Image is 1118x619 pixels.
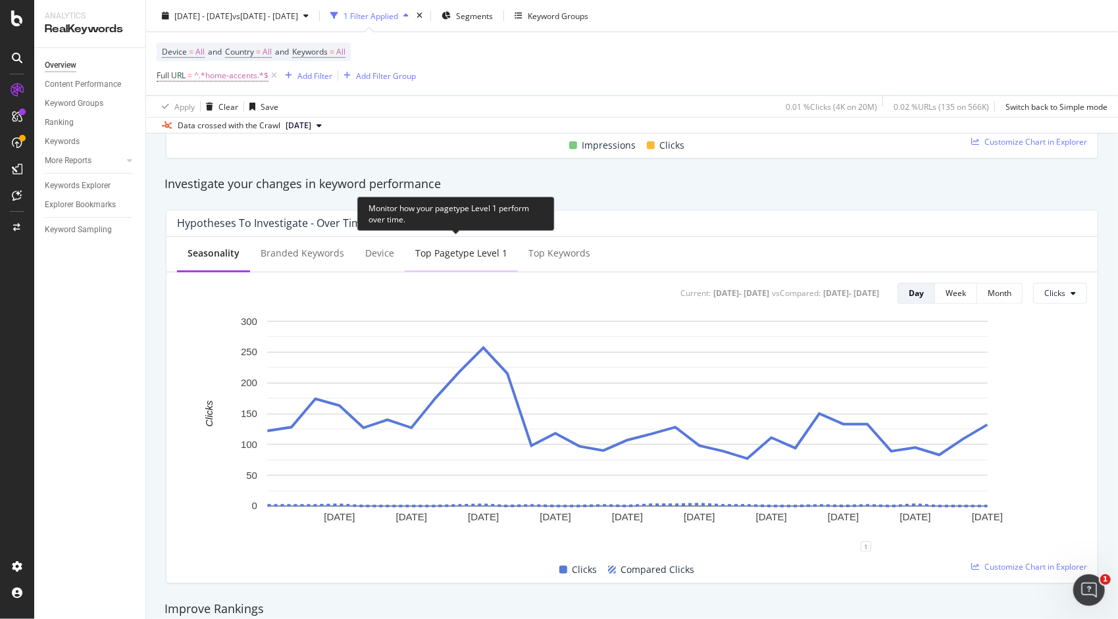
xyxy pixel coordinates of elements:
[713,287,769,299] div: [DATE] - [DATE]
[1005,101,1107,112] div: Switch back to Simple mode
[356,70,416,81] div: Add Filter Group
[241,346,257,357] text: 250
[45,97,136,111] a: Keyword Groups
[540,511,571,522] text: [DATE]
[252,500,257,511] text: 0
[468,511,499,522] text: [DATE]
[898,283,935,304] button: Day
[244,96,278,117] button: Save
[365,247,394,260] div: Device
[45,78,121,91] div: Content Performance
[280,68,332,84] button: Add Filter
[971,561,1087,572] a: Customize Chart in Explorer
[45,116,74,130] div: Ranking
[572,562,597,578] span: Clicks
[157,5,314,26] button: [DATE] - [DATE]vs[DATE] - [DATE]
[256,46,261,57] span: =
[232,10,298,21] span: vs [DATE] - [DATE]
[45,198,136,212] a: Explorer Bookmarks
[241,315,257,326] text: 300
[241,408,257,419] text: 150
[292,46,328,57] span: Keywords
[935,283,977,304] button: Week
[188,247,240,260] div: Seasonality
[1073,574,1105,606] iframe: Intercom live chat
[45,154,123,168] a: More Reports
[1044,287,1065,299] span: Clicks
[436,5,498,26] button: Segments
[45,135,80,149] div: Keywords
[946,287,966,299] div: Week
[241,439,257,450] text: 100
[972,511,1003,522] text: [DATE]
[823,287,879,299] div: [DATE] - [DATE]
[45,198,116,212] div: Explorer Bookmarks
[45,179,111,193] div: Keywords Explorer
[45,116,136,130] a: Ranking
[174,101,195,112] div: Apply
[909,287,924,299] div: Day
[246,470,257,481] text: 50
[225,46,254,57] span: Country
[280,118,327,134] button: [DATE]
[324,511,355,522] text: [DATE]
[45,135,136,149] a: Keywords
[338,68,416,84] button: Add Filter Group
[1100,574,1111,585] span: 1
[178,120,280,132] div: Data crossed with the Crawl
[177,314,1078,547] svg: A chart.
[861,541,871,552] div: 1
[45,154,91,168] div: More Reports
[218,101,238,112] div: Clear
[162,46,187,57] span: Device
[195,43,205,61] span: All
[414,9,425,22] div: times
[330,46,334,57] span: =
[828,511,859,522] text: [DATE]
[157,70,186,81] span: Full URL
[297,70,332,81] div: Add Filter
[343,10,398,21] div: 1 Filter Applied
[286,120,311,132] span: 2025 May. 31st
[157,96,195,117] button: Apply
[45,179,136,193] a: Keywords Explorer
[984,136,1087,147] span: Customize Chart in Explorer
[194,66,268,85] span: ^.*home-accents.*$
[660,137,685,153] span: Clicks
[456,10,493,21] span: Segments
[1033,283,1087,304] button: Clicks
[988,287,1011,299] div: Month
[357,197,555,231] div: Monitor how your pagetype Level 1 perform over time.
[1000,96,1107,117] button: Switch back to Simple mode
[201,96,238,117] button: Clear
[772,287,821,299] div: vs Compared :
[45,223,136,237] a: Keyword Sampling
[261,247,344,260] div: Branded Keywords
[203,400,215,426] text: Clicks
[612,511,643,522] text: [DATE]
[174,10,232,21] span: [DATE] - [DATE]
[241,377,257,388] text: 200
[684,511,715,522] text: [DATE]
[621,562,695,578] span: Compared Clicks
[188,70,192,81] span: =
[189,46,193,57] span: =
[756,511,787,522] text: [DATE]
[45,97,103,111] div: Keyword Groups
[45,22,135,37] div: RealKeywords
[261,101,278,112] div: Save
[582,137,636,153] span: Impressions
[900,511,930,522] text: [DATE]
[45,223,112,237] div: Keyword Sampling
[977,283,1023,304] button: Month
[275,46,289,57] span: and
[971,136,1087,147] a: Customize Chart in Explorer
[177,216,367,230] div: Hypotheses to Investigate - Over Time
[894,101,989,112] div: 0.02 % URLs ( 135 on 566K )
[208,46,222,57] span: and
[263,43,272,61] span: All
[45,59,76,72] div: Overview
[45,78,136,91] a: Content Performance
[415,247,507,260] div: Top pagetype Level 1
